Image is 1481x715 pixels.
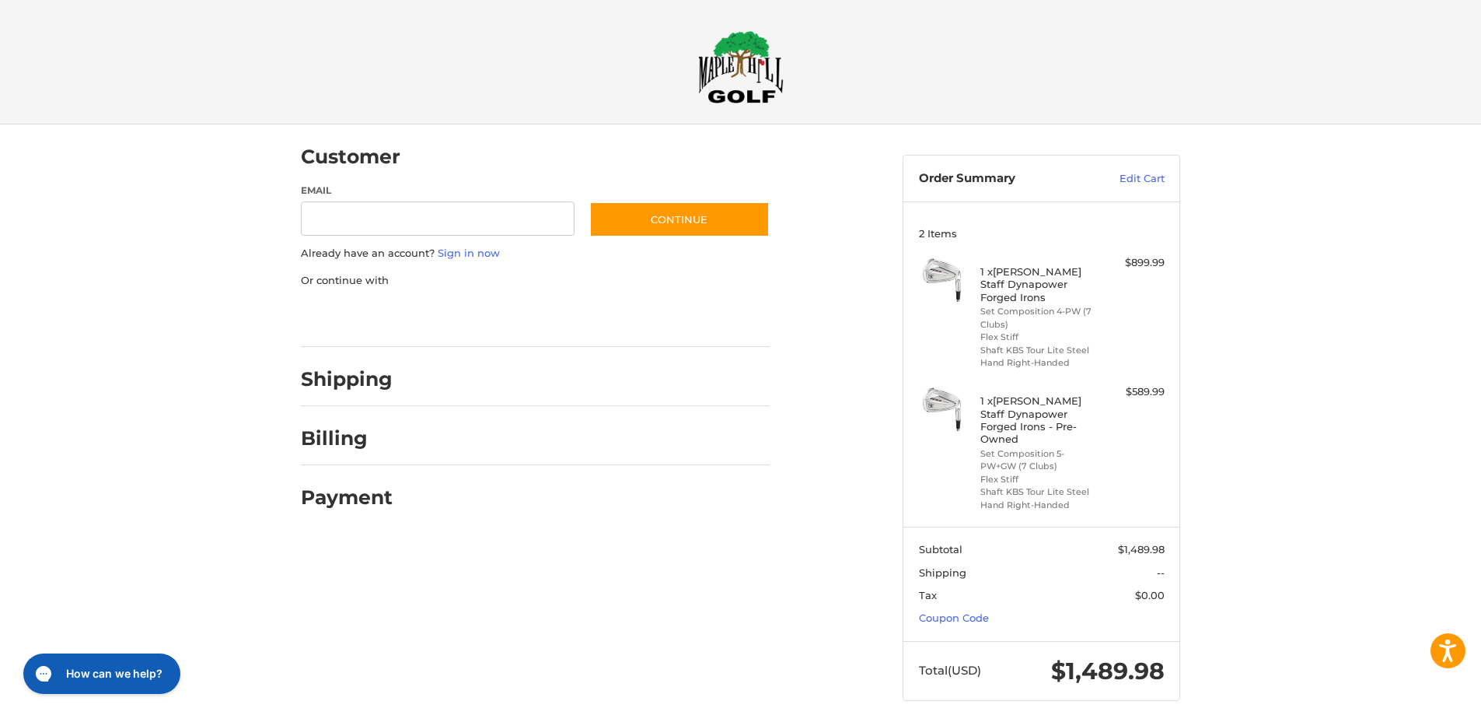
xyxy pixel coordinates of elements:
[1051,657,1165,685] span: $1,489.98
[560,303,676,331] iframe: PayPal-venmo
[16,648,185,699] iframe: Gorgias live chat messenger
[1118,543,1165,556] span: $1,489.98
[301,246,770,261] p: Already have an account?
[919,612,989,624] a: Coupon Code
[919,171,1086,187] h3: Order Summary
[301,485,393,510] h2: Payment
[301,184,575,198] label: Email
[980,485,1099,499] li: Shaft KBS Tour Lite Steel
[980,473,1099,486] li: Flex Stiff
[1086,171,1165,187] a: Edit Cart
[1135,589,1165,601] span: $0.00
[980,331,1099,344] li: Flex Stiff
[980,305,1099,331] li: Set Composition 4-PW (7 Clubs)
[438,247,500,259] a: Sign in now
[980,356,1099,370] li: Hand Right-Handed
[698,30,784,103] img: Maple Hill Golf
[301,426,392,450] h2: Billing
[1103,384,1165,400] div: $589.99
[428,303,544,331] iframe: PayPal-paylater
[980,447,1099,473] li: Set Composition 5-PW+GW (7 Clubs)
[301,273,770,289] p: Or continue with
[301,367,393,391] h2: Shipping
[980,265,1099,303] h4: 1 x [PERSON_NAME] Staff Dynapower Forged Irons
[919,543,962,556] span: Subtotal
[919,227,1165,240] h3: 2 Items
[296,303,413,331] iframe: PayPal-paypal
[1353,673,1481,715] iframe: Google Customer Reviews
[919,663,981,678] span: Total (USD)
[980,344,1099,357] li: Shaft KBS Tour Lite Steel
[980,499,1099,512] li: Hand Right-Handed
[919,566,966,579] span: Shipping
[1103,255,1165,271] div: $899.99
[919,589,937,601] span: Tax
[301,145,400,169] h2: Customer
[589,202,770,237] button: Continue
[1157,566,1165,579] span: --
[980,394,1099,445] h4: 1 x [PERSON_NAME] Staff Dynapower Forged Irons - Pre-Owned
